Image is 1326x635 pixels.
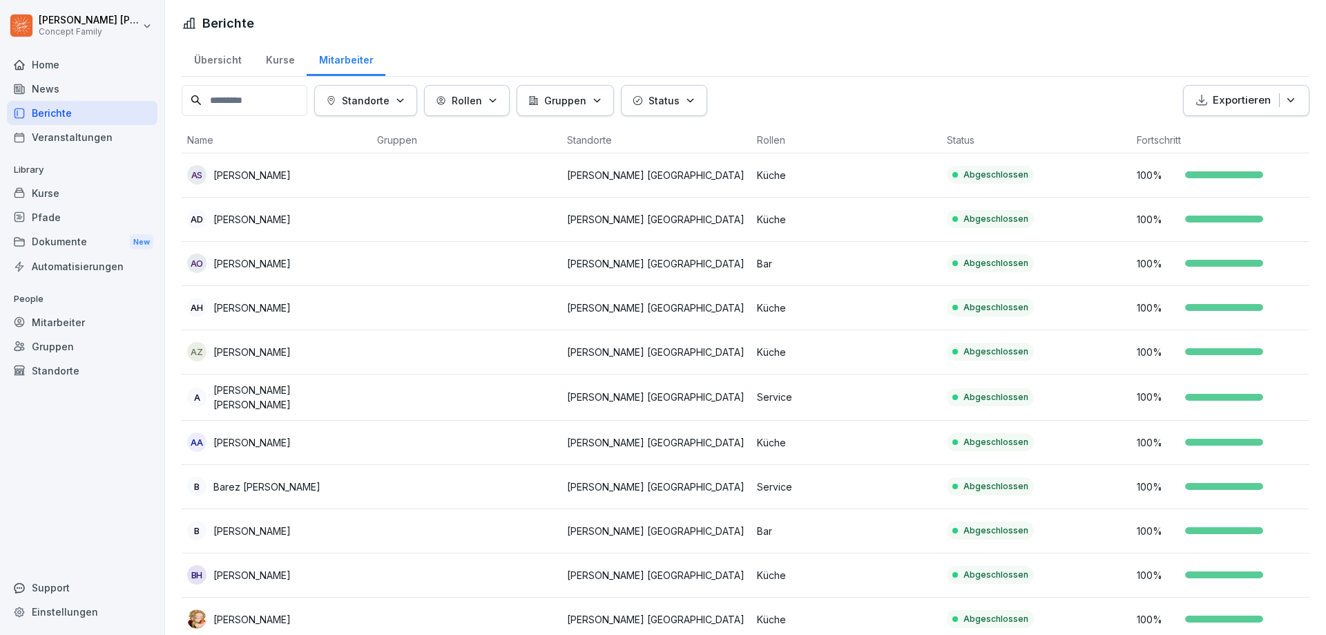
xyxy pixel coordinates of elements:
a: DokumenteNew [7,229,157,255]
p: [PERSON_NAME] [213,568,291,582]
p: Abgeschlossen [963,480,1028,493]
p: [PERSON_NAME] [GEOGRAPHIC_DATA] [567,256,746,271]
p: [PERSON_NAME] [GEOGRAPHIC_DATA] [567,480,746,494]
p: 100 % [1137,345,1178,359]
p: Küche [757,301,936,315]
a: Mitarbeiter [7,310,157,334]
p: Abgeschlossen [963,257,1028,269]
th: Fortschritt [1131,127,1321,153]
p: [PERSON_NAME] [213,435,291,450]
p: Abgeschlossen [963,569,1028,581]
p: [PERSON_NAME] [PERSON_NAME] [213,383,366,412]
a: Berichte [7,101,157,125]
a: Automatisierungen [7,254,157,278]
th: Name [182,127,372,153]
p: Barez [PERSON_NAME] [213,480,320,494]
p: Küche [757,435,936,450]
button: Gruppen [517,85,614,116]
a: Standorte [7,359,157,383]
p: Gruppen [544,93,586,108]
th: Status [941,127,1131,153]
div: Dokumente [7,229,157,255]
p: 100 % [1137,435,1178,450]
a: Mitarbeiter [307,41,385,76]
p: Abgeschlossen [963,169,1028,181]
p: [PERSON_NAME] [PERSON_NAME] [39,15,140,26]
a: Pfade [7,205,157,229]
p: Küche [757,345,936,359]
div: B [187,477,206,496]
th: Gruppen [372,127,561,153]
p: 100 % [1137,301,1178,315]
p: Abgeschlossen [963,524,1028,537]
p: [PERSON_NAME] [213,301,291,315]
div: AZ [187,342,206,361]
p: Service [757,390,936,404]
p: [PERSON_NAME] [GEOGRAPHIC_DATA] [567,612,746,627]
p: Abgeschlossen [963,345,1028,358]
div: Übersicht [182,41,253,76]
p: Abgeschlossen [963,391,1028,404]
p: Bar [757,524,936,538]
p: [PERSON_NAME] [GEOGRAPHIC_DATA] [567,345,746,359]
p: [PERSON_NAME] [213,168,291,182]
p: Concept Family [39,27,140,37]
p: [PERSON_NAME] [213,256,291,271]
p: Abgeschlossen [963,613,1028,625]
a: Home [7,53,157,77]
p: Abgeschlossen [963,436,1028,448]
p: [PERSON_NAME] [GEOGRAPHIC_DATA] [567,524,746,538]
p: Exportieren [1213,93,1271,108]
a: Gruppen [7,334,157,359]
p: [PERSON_NAME] [GEOGRAPHIC_DATA] [567,568,746,582]
p: [PERSON_NAME] [213,524,291,538]
p: 100 % [1137,212,1178,227]
img: gl91fgz8pjwqs931pqurrzcv.png [187,609,206,629]
p: [PERSON_NAME] [213,612,291,627]
div: B [187,521,206,540]
p: 100 % [1137,168,1178,182]
p: Bar [757,256,936,271]
p: 100 % [1137,612,1178,627]
p: Küche [757,212,936,227]
p: Küche [757,168,936,182]
p: Standorte [342,93,390,108]
a: Kurse [7,181,157,205]
div: A [187,388,206,407]
p: 100 % [1137,524,1178,538]
p: Library [7,159,157,181]
h1: Berichte [202,14,254,32]
p: [PERSON_NAME] [GEOGRAPHIC_DATA] [567,168,746,182]
button: Status [621,85,707,116]
p: Status [648,93,680,108]
p: Abgeschlossen [963,213,1028,225]
div: Support [7,576,157,600]
p: [PERSON_NAME] [GEOGRAPHIC_DATA] [567,212,746,227]
div: AA [187,433,206,452]
p: [PERSON_NAME] [213,212,291,227]
p: [PERSON_NAME] [GEOGRAPHIC_DATA] [567,301,746,315]
p: 100 % [1137,256,1178,271]
p: People [7,288,157,310]
p: 100 % [1137,390,1178,404]
a: Einstellungen [7,600,157,624]
p: Service [757,480,936,494]
th: Rollen [751,127,941,153]
p: [PERSON_NAME] [213,345,291,359]
a: Kurse [253,41,307,76]
button: Standorte [314,85,417,116]
a: News [7,77,157,101]
p: 100 % [1137,480,1178,494]
p: 100 % [1137,568,1178,582]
